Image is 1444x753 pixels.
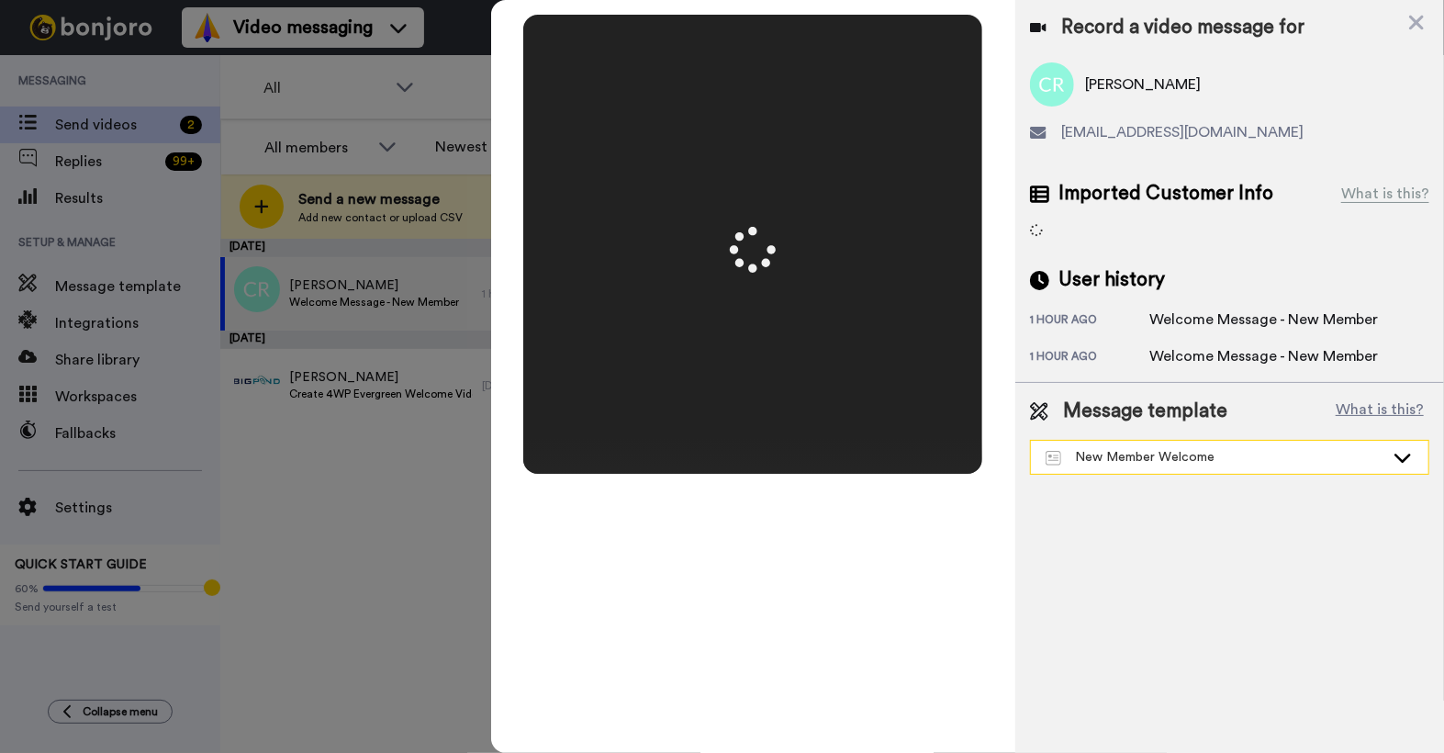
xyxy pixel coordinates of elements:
[1030,312,1149,331] div: 1 hour ago
[1046,451,1061,466] img: Message-temps.svg
[1030,349,1149,367] div: 1 hour ago
[1061,121,1304,143] span: [EMAIL_ADDRESS][DOMAIN_NAME]
[1058,180,1273,208] span: Imported Customer Info
[1149,309,1379,331] div: Welcome Message - New Member
[1046,448,1384,466] div: New Member Welcome
[1149,345,1379,367] div: Welcome Message - New Member
[1341,183,1429,205] div: What is this?
[1063,398,1227,425] span: Message template
[1330,398,1429,425] button: What is this?
[1058,266,1165,294] span: User history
